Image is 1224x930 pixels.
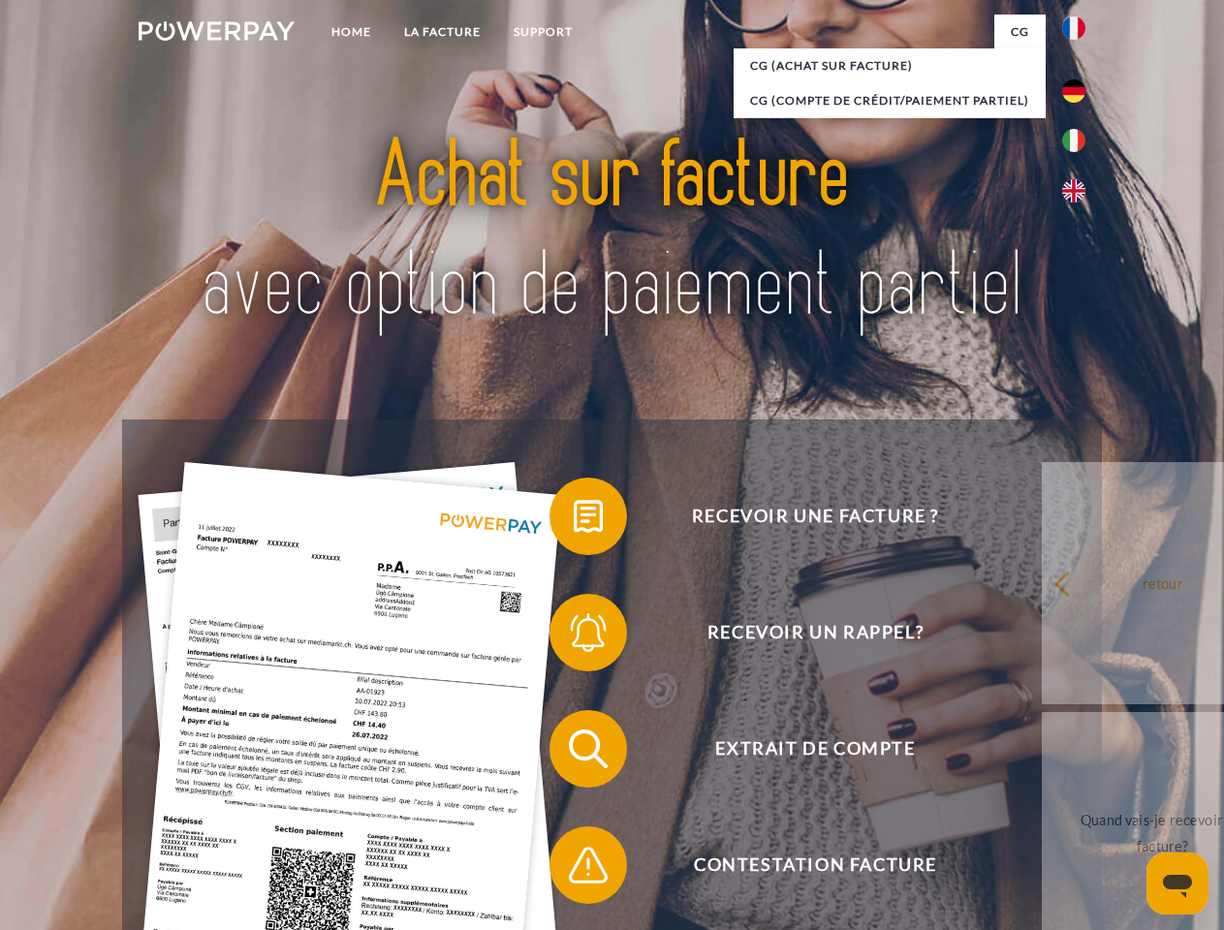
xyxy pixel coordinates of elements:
a: CG (Compte de crédit/paiement partiel) [734,83,1046,118]
span: Recevoir une facture ? [578,478,1052,555]
span: Contestation Facture [578,826,1052,904]
img: qb_bill.svg [564,492,612,541]
a: CG [994,15,1046,49]
img: qb_bell.svg [564,608,612,657]
button: Recevoir une facture ? [549,478,1053,555]
button: Contestation Facture [549,826,1053,904]
button: Recevoir un rappel? [549,594,1053,671]
a: CG (achat sur facture) [734,48,1046,83]
iframe: Bouton de lancement de la fenêtre de messagerie [1146,852,1208,914]
img: logo-powerpay-white.svg [139,21,295,41]
span: Extrait de compte [578,710,1052,788]
img: title-powerpay_fr.svg [185,93,1039,371]
img: de [1062,79,1085,103]
img: it [1062,129,1085,152]
img: fr [1062,16,1085,40]
a: LA FACTURE [388,15,497,49]
img: qb_search.svg [564,725,612,773]
a: Home [315,15,388,49]
img: en [1062,179,1085,202]
button: Extrait de compte [549,710,1053,788]
span: Recevoir un rappel? [578,594,1052,671]
a: Support [497,15,589,49]
img: qb_warning.svg [564,841,612,889]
